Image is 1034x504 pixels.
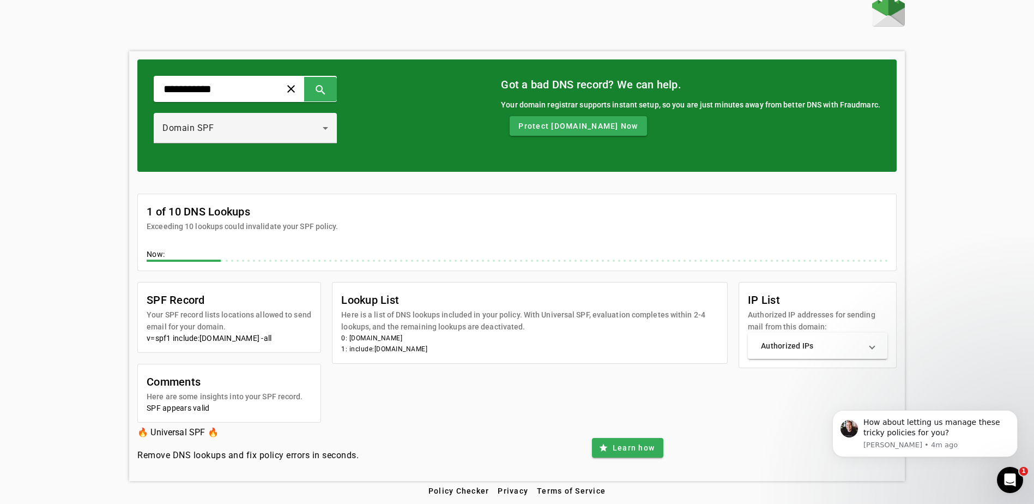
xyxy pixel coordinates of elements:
[341,309,718,333] mat-card-subtitle: Here is a list of DNS lookups included in your policy. With Universal SPF, evaluation completes w...
[501,99,880,111] div: Your domain registrar supports instant setup, so you are just minutes away from better DNS with F...
[592,438,663,458] button: Learn how
[498,487,528,495] span: Privacy
[147,203,338,220] mat-card-title: 1 of 10 DNS Lookups
[341,291,718,309] mat-card-title: Lookup List
[748,291,887,309] mat-card-title: IP List
[147,391,303,403] mat-card-subtitle: Here are some insights into your SPF record.
[147,291,312,309] mat-card-title: SPF Record
[147,220,338,232] mat-card-subtitle: Exceeding 10 lookups could invalidate your SPF policy.
[147,373,303,391] mat-card-title: Comments
[341,333,718,344] li: 0: [DOMAIN_NAME]
[147,249,887,262] div: Now:
[748,333,887,359] mat-expansion-panel-header: Authorized IPs
[510,116,646,136] button: Protect [DOMAIN_NAME] Now
[501,76,880,93] mat-card-title: Got a bad DNS record? We can help.
[147,333,312,344] div: v=spf1 include:[DOMAIN_NAME] -all
[493,481,533,501] button: Privacy
[518,121,638,131] span: Protect [DOMAIN_NAME] Now
[428,487,489,495] span: Policy Checker
[137,425,359,440] h3: 🔥 Universal SPF 🔥
[162,123,214,133] span: Domain SPF
[147,309,312,333] mat-card-subtitle: Your SPF record lists locations allowed to send email for your domain.
[761,340,861,351] mat-panel-title: Authorized IPs
[147,403,312,413] div: SPF appears valid
[1019,467,1028,476] span: 1
[997,467,1023,493] iframe: Intercom live chat
[137,449,359,462] h4: Remove DNS lookups and fix policy errors in seconds.
[816,397,1034,499] iframe: Intercom notifications message
[748,309,887,333] mat-card-subtitle: Authorized IP addresses for sending mail from this domain:
[424,481,494,501] button: Policy Checker
[533,481,610,501] button: Terms of Service
[537,487,606,495] span: Terms of Service
[341,344,718,355] li: 1: include:[DOMAIN_NAME]
[613,442,655,453] span: Learn how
